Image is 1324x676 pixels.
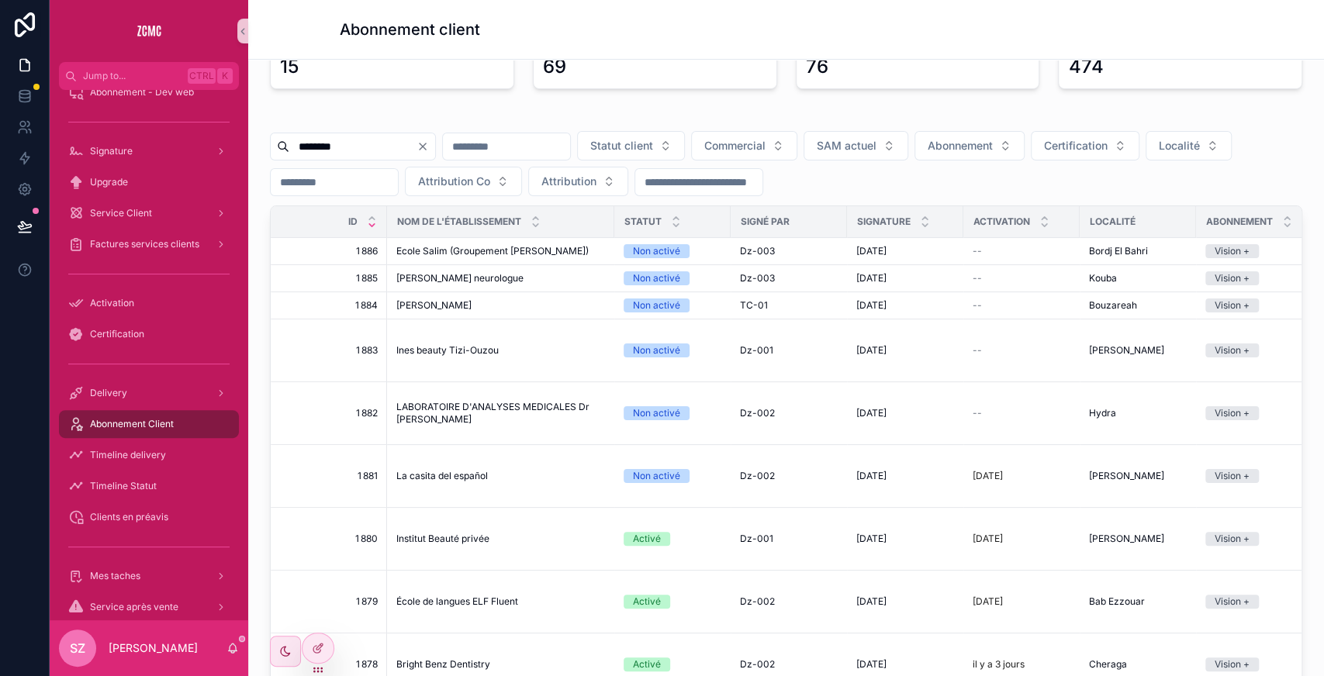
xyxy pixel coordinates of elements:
[624,469,721,483] a: Non activé
[1089,658,1127,671] span: Cheraga
[1089,245,1148,257] span: Bordj El Bahri
[289,344,378,357] a: 1 883
[396,245,605,257] a: Ecole Salim (Groupement [PERSON_NAME])
[1215,244,1250,258] div: Vision +
[740,344,773,357] span: Dz-001
[1205,595,1303,609] a: Vision +
[1215,271,1250,285] div: Vision +
[624,343,721,357] a: Non activé
[624,298,721,312] a: Non activé
[90,449,166,461] span: Timeline delivery
[856,533,954,545] a: [DATE]
[973,216,1030,228] span: Activation
[289,245,378,257] span: 1 886
[1205,343,1303,357] a: Vision +
[973,344,982,357] span: --
[691,131,797,160] button: Select Button
[973,533,1003,545] p: [DATE]
[396,299,472,312] span: [PERSON_NAME]
[856,658,887,671] span: [DATE]
[624,595,721,609] a: Activé
[1215,532,1250,546] div: Vision +
[396,245,589,257] span: Ecole Salim (Groupement [PERSON_NAME])
[633,271,680,285] div: Non activé
[348,216,358,228] span: ID
[289,299,378,312] a: 1 884
[856,595,954,608] a: [DATE]
[418,174,490,189] span: Attribution Co
[1089,595,1145,608] span: Bab Ezzouar
[1089,299,1137,312] span: Bouzareah
[817,138,876,153] span: SAM actuel
[90,601,178,613] span: Service après vente
[59,410,239,438] a: Abonnement Client
[973,299,982,312] span: --
[1205,657,1303,671] a: Vision +
[396,344,499,357] span: Ines beauty Tizi-Ouzou
[740,658,838,671] a: Dz-002
[90,297,134,309] span: Activation
[1090,216,1136,228] span: Localité
[633,469,680,483] div: Non activé
[633,657,661,671] div: Activé
[188,68,216,84] span: Ctrl
[973,272,1070,285] a: --
[59,593,239,621] a: Service après vente
[70,639,85,657] span: SZ
[1205,244,1303,258] a: Vision +
[1068,54,1103,79] div: 474
[59,230,239,258] a: Factures services clients
[857,216,911,228] span: Signature
[1089,470,1187,482] a: [PERSON_NAME]
[633,298,680,312] div: Non activé
[740,272,838,285] a: Dz-003
[289,470,378,482] a: 1 881
[1089,595,1187,608] a: Bab Ezzouar
[1089,407,1187,419] a: Hydra
[543,54,566,79] div: 69
[624,244,721,258] a: Non activé
[59,78,239,106] a: Abonnement - Dev web
[59,289,239,317] a: Activation
[856,470,954,482] a: [DATE]
[740,272,775,285] span: Dz-003
[289,595,378,608] a: 1 879
[59,137,239,165] a: Signature
[804,131,908,160] button: Select Button
[740,299,838,312] a: TC-01
[1159,138,1200,153] span: Localité
[90,480,157,492] span: Timeline Statut
[396,401,605,426] a: LABORATOIRE D'ANALYSES MEDICALES Dr [PERSON_NAME]
[1215,469,1250,483] div: Vision +
[1146,131,1232,160] button: Select Button
[1205,298,1303,312] a: Vision +
[396,595,518,608] span: École de langues ELF Fluent
[1215,595,1250,609] div: Vision +
[973,407,982,419] span: --
[90,328,144,340] span: Certification
[396,533,605,545] a: Institut Beauté privée
[90,570,140,582] span: Mes taches
[806,54,828,79] div: 76
[1089,533,1164,545] span: [PERSON_NAME]
[289,533,378,545] a: 1 880
[83,70,181,82] span: Jump to...
[396,344,605,357] a: Ines beauty Tizi-Ouzou
[541,174,596,189] span: Attribution
[289,407,378,419] span: 1 882
[1205,406,1303,420] a: Vision +
[1205,271,1303,285] a: Vision +
[137,19,161,43] img: App logo
[1215,657,1250,671] div: Vision +
[1089,470,1164,482] span: [PERSON_NAME]
[59,168,239,196] a: Upgrade
[740,595,775,608] span: Dz-002
[973,470,1070,482] a: [DATE]
[624,406,721,420] a: Non activé
[973,658,1070,671] a: il y a 3 jours
[740,407,838,419] a: Dz-002
[973,533,1070,545] a: [DATE]
[856,245,954,257] a: [DATE]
